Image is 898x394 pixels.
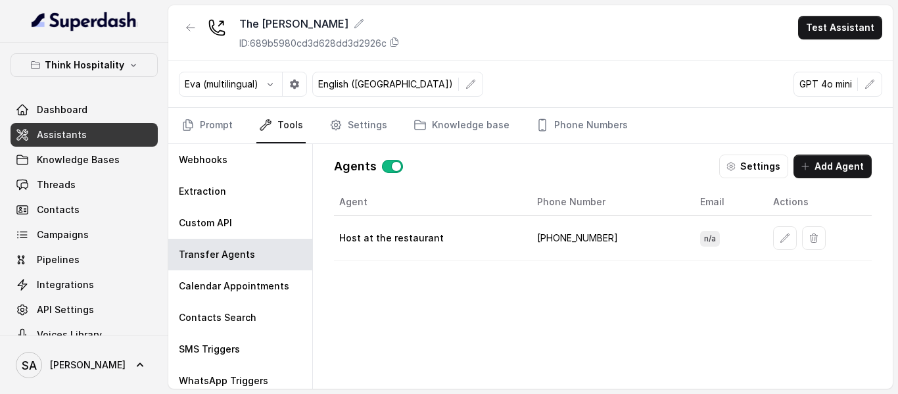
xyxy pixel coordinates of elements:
span: Assistants [37,128,87,141]
button: Think Hospitality [11,53,158,77]
a: Prompt [179,108,235,143]
span: Knowledge Bases [37,153,120,166]
a: Integrations [11,273,158,297]
p: Eva (multilingual) [185,78,258,91]
a: Contacts [11,198,158,222]
a: Pipelines [11,248,158,272]
nav: Tabs [179,108,882,143]
p: Transfer Agents [179,248,255,261]
p: Extraction [179,185,226,198]
span: Dashboard [37,103,87,116]
p: SMS Triggers [179,343,240,356]
span: API Settings [37,303,94,316]
p: GPT 4o mini [799,78,852,91]
span: Pipelines [37,253,80,266]
p: ID: 689b5980cd3d628dd3d2926c [239,37,387,50]
a: Campaigns [11,223,158,247]
td: [PHONE_NUMBER] [527,216,690,261]
p: Agents [334,157,377,176]
th: Phone Number [527,189,690,216]
th: Actions [763,189,872,216]
p: Custom API [179,216,232,230]
span: Contacts [37,203,80,216]
a: Assistants [11,123,158,147]
span: Threads [37,178,76,191]
span: Integrations [37,278,94,291]
text: SA [22,358,37,372]
a: Phone Numbers [533,108,630,143]
p: Contacts Search [179,311,256,324]
img: light.svg [32,11,137,32]
span: Voices Library [37,328,102,341]
span: n/a [700,231,720,247]
a: Tools [256,108,306,143]
p: Calendar Appointments [179,280,289,293]
span: [PERSON_NAME] [50,358,126,372]
p: Webhooks [179,153,227,166]
p: Think Hospitality [45,57,124,73]
a: Knowledge Bases [11,148,158,172]
a: [PERSON_NAME] [11,347,158,383]
p: Host at the restaurant [339,232,444,245]
a: Voices Library [11,323,158,347]
a: Dashboard [11,98,158,122]
button: Add Agent [793,155,872,178]
button: Settings [719,155,788,178]
th: Agent [334,189,527,216]
a: Threads [11,173,158,197]
button: Test Assistant [798,16,882,39]
p: WhatsApp Triggers [179,374,268,387]
div: The [PERSON_NAME] [239,16,400,32]
p: English ([GEOGRAPHIC_DATA]) [318,78,453,91]
a: API Settings [11,298,158,322]
a: Knowledge base [411,108,512,143]
span: Campaigns [37,228,89,241]
a: Settings [327,108,390,143]
th: Email [690,189,762,216]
